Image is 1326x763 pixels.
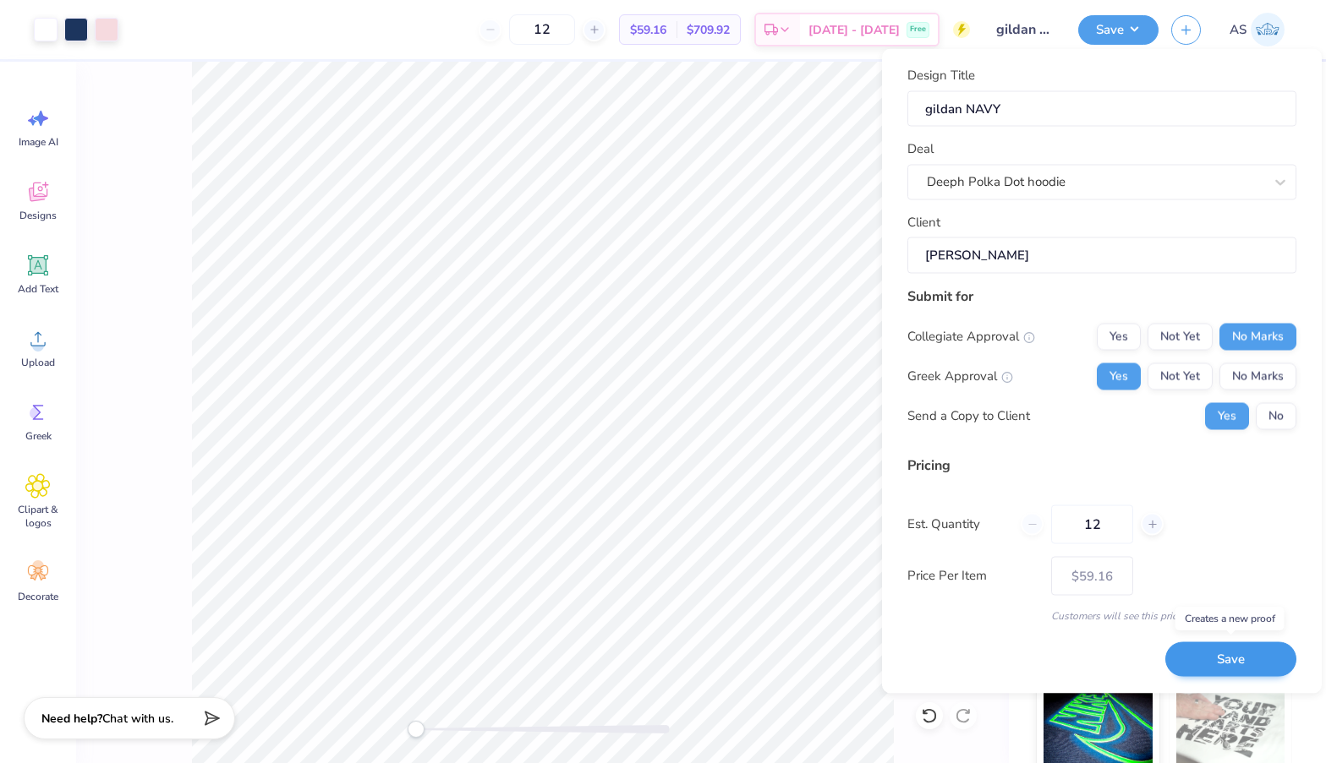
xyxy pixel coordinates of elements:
[1097,323,1141,350] button: Yes
[1219,323,1296,350] button: No Marks
[102,711,173,727] span: Chat with us.
[687,21,730,39] span: $709.92
[21,356,55,369] span: Upload
[19,135,58,149] span: Image AI
[907,566,1038,586] label: Price Per Item
[907,455,1296,475] div: Pricing
[907,139,934,159] label: Deal
[907,406,1030,426] div: Send a Copy to Client
[1222,13,1292,46] a: AS
[1097,362,1141,390] button: Yes
[907,367,1013,386] div: Greek Approval
[907,212,940,232] label: Client
[630,21,666,39] span: $59.16
[1251,13,1285,46] img: Alexa Spagna
[907,608,1296,623] div: Customers will see this price on HQ.
[1175,607,1285,630] div: Creates a new proof
[1078,15,1159,45] button: Save
[808,21,900,39] span: [DATE] - [DATE]
[10,503,66,530] span: Clipart & logos
[1219,362,1296,390] button: No Marks
[25,429,52,443] span: Greek
[907,66,975,85] label: Design Title
[1051,504,1133,543] input: – –
[1256,402,1296,429] button: No
[1205,402,1249,429] button: Yes
[18,590,58,603] span: Decorate
[19,209,57,222] span: Designs
[907,515,1008,534] label: Est. Quantity
[983,13,1066,46] input: Untitled Design
[1165,642,1296,677] button: Save
[41,711,102,727] strong: Need help?
[910,24,926,35] span: Free
[907,327,1035,346] div: Collegiate Approval
[509,14,575,45] input: – –
[408,721,425,738] div: Accessibility label
[1148,323,1213,350] button: Not Yet
[18,282,58,296] span: Add Text
[1148,362,1213,390] button: Not Yet
[907,286,1296,306] div: Submit for
[907,237,1296,274] input: e.g. Ethan Linker
[1230,20,1247,40] span: AS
